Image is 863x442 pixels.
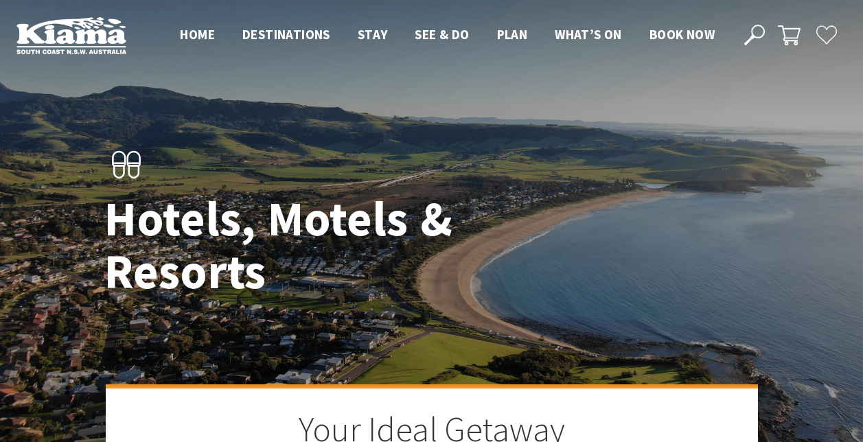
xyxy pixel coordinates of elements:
[497,26,528,43] span: Plan
[242,26,330,43] span: Destinations
[166,24,728,47] nav: Main Menu
[358,26,388,43] span: Stay
[16,16,126,54] img: Kiama Logo
[555,26,622,43] span: What’s On
[649,26,715,43] span: Book now
[415,26,469,43] span: See & Do
[180,26,215,43] span: Home
[104,192,492,298] h1: Hotels, Motels & Resorts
